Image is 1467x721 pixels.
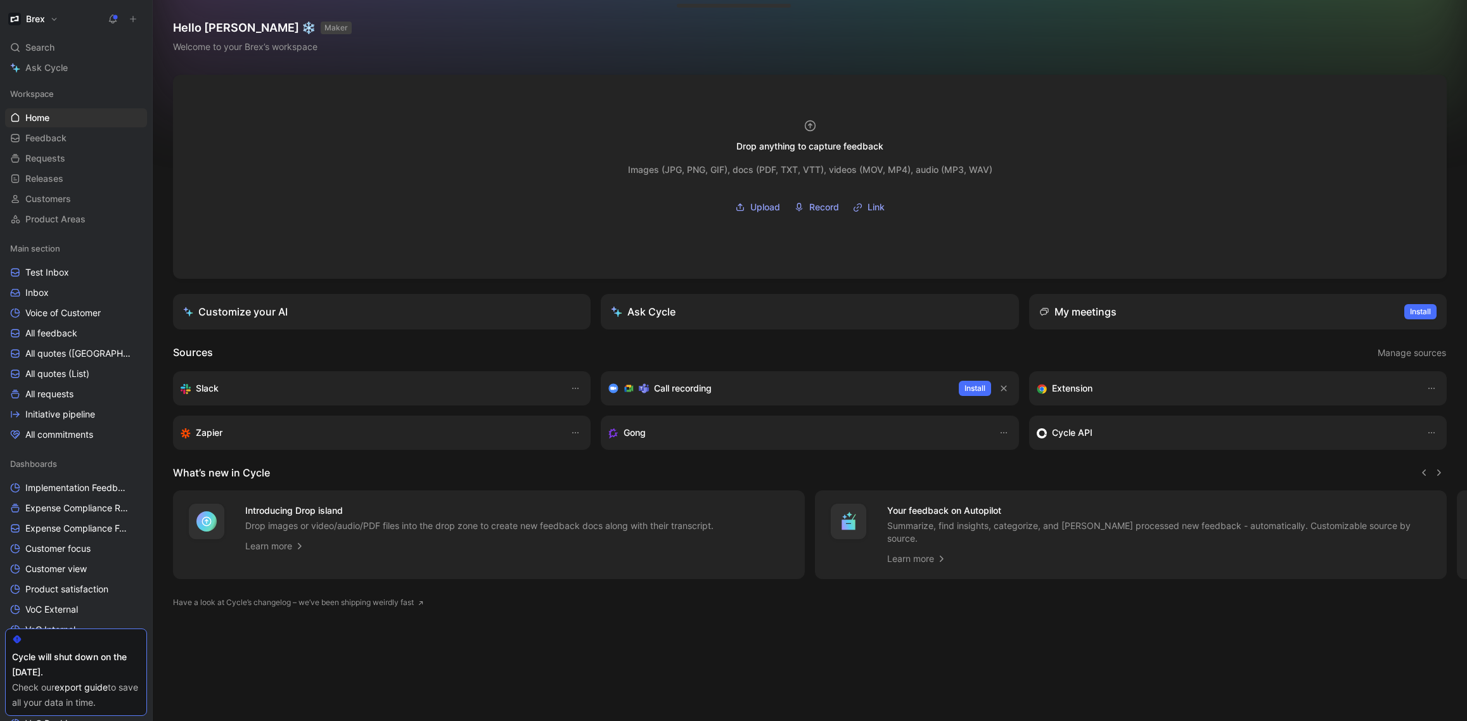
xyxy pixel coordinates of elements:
[26,13,45,25] h1: Brex
[173,39,352,54] div: Welcome to your Brex’s workspace
[25,482,130,494] span: Implementation Feedback
[736,139,883,154] div: Drop anything to capture feedback
[608,381,948,396] div: Record & transcribe meetings from Zoom, Meet & Teams.
[5,303,147,322] a: Voice of Customer
[12,680,140,710] div: Check our to save all your data in time.
[5,580,147,599] a: Product satisfaction
[5,385,147,404] a: All requests
[25,266,69,279] span: Test Inbox
[887,551,947,566] a: Learn more
[5,539,147,558] a: Customer focus
[5,38,147,57] div: Search
[5,344,147,363] a: All quotes ([GEOGRAPHIC_DATA])
[887,503,1432,518] h4: Your feedback on Autopilot
[5,129,147,148] a: Feedback
[5,364,147,383] a: All quotes (List)
[5,405,147,424] a: Initiative pipeline
[25,388,74,400] span: All requests
[790,198,843,217] button: Record
[8,13,21,25] img: Brex
[25,408,95,421] span: Initiative pipeline
[25,307,101,319] span: Voice of Customer
[10,457,57,470] span: Dashboards
[25,428,93,441] span: All commitments
[1410,305,1431,318] span: Install
[196,425,222,440] h3: Zapier
[1404,304,1437,319] button: Install
[1377,345,1447,361] button: Manage sources
[5,239,147,258] div: Main section
[5,559,147,578] a: Customer view
[5,499,147,518] a: Expense Compliance Requests
[196,381,219,396] h3: Slack
[5,10,61,28] button: BrexBrex
[25,172,63,185] span: Releases
[5,620,147,639] a: VoC Internal
[868,200,885,215] span: Link
[245,539,305,554] a: Learn more
[173,596,424,609] a: Have a look at Cycle’s changelog – we’ve been shipping weirdly fast
[25,563,87,575] span: Customer view
[321,22,352,34] button: MAKER
[624,425,646,440] h3: Gong
[25,347,132,360] span: All quotes ([GEOGRAPHIC_DATA])
[5,84,147,103] div: Workspace
[25,327,77,340] span: All feedback
[245,520,714,532] p: Drop images or video/audio/PDF files into the drop zone to create new feedback docs along with th...
[25,542,91,555] span: Customer focus
[5,478,147,497] a: Implementation Feedback
[1039,304,1117,319] div: My meetings
[5,58,147,77] a: Ask Cycle
[628,162,992,177] div: Images (JPG, PNG, GIF), docs (PDF, TXT, VTT), videos (MOV, MP4), audio (MP3, WAV)
[25,152,65,165] span: Requests
[173,345,213,361] h2: Sources
[25,623,75,636] span: VoC Internal
[887,520,1432,545] p: Summarize, find insights, categorize, and [PERSON_NAME] processed new feedback - automatically. C...
[25,40,54,55] span: Search
[608,425,985,440] div: Capture feedback from your incoming calls
[183,304,288,319] div: Customize your AI
[25,132,67,144] span: Feedback
[12,649,140,680] div: Cycle will shut down on the [DATE].
[731,198,785,217] button: Upload
[25,213,86,226] span: Product Areas
[245,503,714,518] h4: Introducing Drop island
[181,425,558,440] div: Capture feedback from thousands of sources with Zapier (survey results, recordings, sheets, etc).
[5,210,147,229] a: Product Areas
[5,519,147,538] a: Expense Compliance Feedback
[1052,381,1092,396] h3: Extension
[173,465,270,480] h2: What’s new in Cycle
[5,239,147,444] div: Main sectionTest InboxInboxVoice of CustomerAll feedbackAll quotes ([GEOGRAPHIC_DATA])All quotes ...
[54,682,108,692] a: export guide
[173,20,352,35] h1: Hello [PERSON_NAME] ❄️
[25,502,131,514] span: Expense Compliance Requests
[5,454,147,680] div: DashboardsImplementation FeedbackExpense Compliance RequestsExpense Compliance FeedbackCustomer f...
[5,600,147,619] a: VoC External
[5,263,147,282] a: Test Inbox
[25,193,71,205] span: Customers
[1378,345,1446,360] span: Manage sources
[25,583,108,596] span: Product satisfaction
[25,112,49,124] span: Home
[654,381,712,396] h3: Call recording
[5,149,147,168] a: Requests
[5,189,147,208] a: Customers
[809,200,839,215] span: Record
[5,108,147,127] a: Home
[964,382,985,395] span: Install
[5,283,147,302] a: Inbox
[25,603,78,616] span: VoC External
[25,60,68,75] span: Ask Cycle
[959,381,991,396] button: Install
[5,454,147,473] div: Dashboards
[25,367,89,380] span: All quotes (List)
[601,294,1018,329] button: Ask Cycle
[1037,425,1414,440] div: Sync customers & send feedback from custom sources. Get inspired by our favorite use case
[173,294,591,329] a: Customize your AI
[611,304,676,319] div: Ask Cycle
[750,200,780,215] span: Upload
[5,425,147,444] a: All commitments
[25,522,132,535] span: Expense Compliance Feedback
[1052,425,1092,440] h3: Cycle API
[849,198,889,217] button: Link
